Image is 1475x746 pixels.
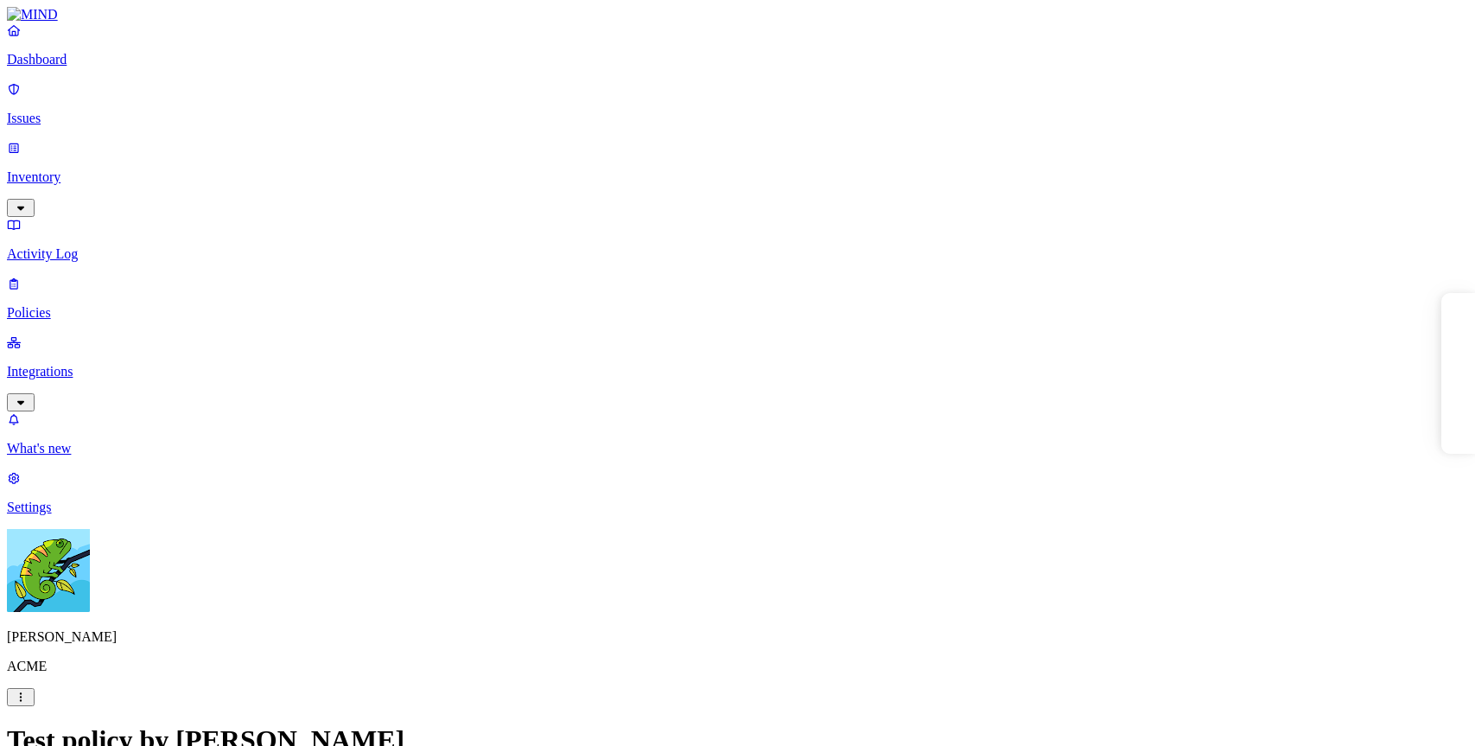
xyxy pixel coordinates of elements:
[7,22,1468,67] a: Dashboard
[7,140,1468,214] a: Inventory
[7,217,1468,262] a: Activity Log
[7,659,1468,674] p: ACME
[7,169,1468,185] p: Inventory
[7,500,1468,515] p: Settings
[7,52,1468,67] p: Dashboard
[7,529,90,612] img: Yuval Meshorer
[7,81,1468,126] a: Issues
[7,111,1468,126] p: Issues
[7,246,1468,262] p: Activity Log
[7,276,1468,321] a: Policies
[7,335,1468,409] a: Integrations
[7,7,58,22] img: MIND
[7,7,1468,22] a: MIND
[7,364,1468,379] p: Integrations
[7,305,1468,321] p: Policies
[7,470,1468,515] a: Settings
[7,411,1468,456] a: What's new
[7,629,1468,645] p: [PERSON_NAME]
[7,441,1468,456] p: What's new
